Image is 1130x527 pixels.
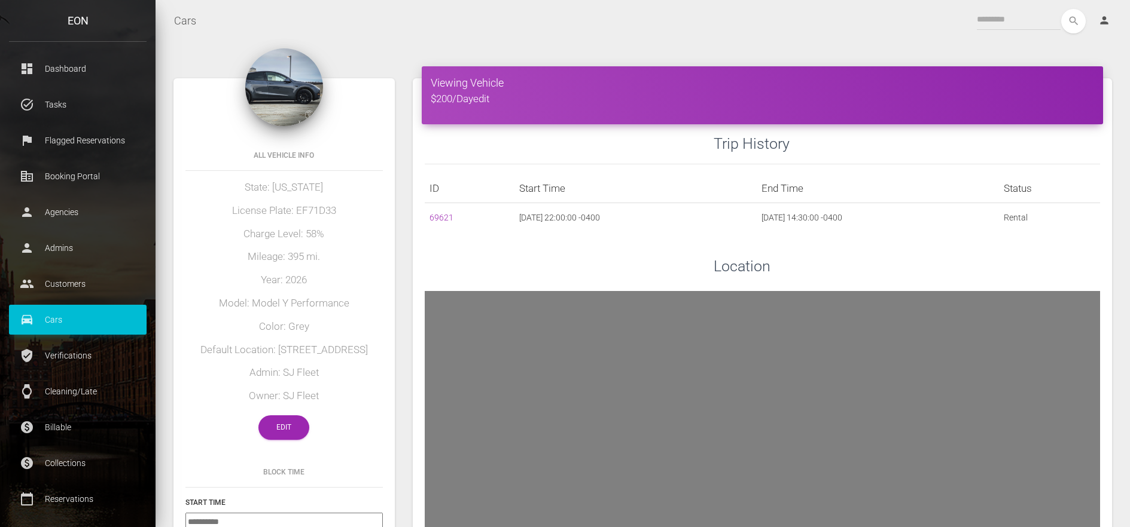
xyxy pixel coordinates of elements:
[18,167,138,185] p: Booking Portal
[185,389,383,403] h5: Owner: SJ Fleet
[185,467,383,477] h6: Block Time
[757,203,999,232] td: [DATE] 14:30:00 -0400
[18,347,138,364] p: Verifications
[185,343,383,357] h5: Default Location: [STREET_ADDRESS]
[999,174,1100,203] th: Status
[18,275,138,293] p: Customers
[514,203,757,232] td: [DATE] 22:00:00 -0400
[185,180,383,195] h5: State: [US_STATE]
[18,131,138,149] p: Flagged Reservations
[9,54,147,84] a: dashboard Dashboard
[18,60,138,78] p: Dashboard
[245,48,323,126] img: 251.png
[425,174,514,203] th: ID
[9,233,147,263] a: person Admins
[18,382,138,400] p: Cleaning/Late
[185,296,383,311] h5: Model: Model Y Performance
[9,412,147,442] a: paid Billable
[999,203,1100,232] td: Rental
[18,96,138,114] p: Tasks
[9,269,147,299] a: people Customers
[9,90,147,120] a: task_alt Tasks
[185,227,383,241] h5: Charge Level: 58%
[18,311,138,329] p: Cars
[185,273,383,287] h5: Year: 2026
[1098,14,1110,26] i: person
[1089,9,1121,33] a: person
[473,93,489,105] a: edit
[18,239,138,257] p: Admins
[757,174,999,203] th: End Time
[9,161,147,191] a: corporate_fare Booking Portal
[185,150,383,161] h6: All Vehicle Info
[714,256,1100,277] h3: Location
[9,484,147,514] a: calendar_today Reservations
[431,92,1094,106] h5: $200/Day
[185,497,383,508] h6: Start Time
[185,204,383,218] h5: License Plate: EF71D33
[185,366,383,380] h5: Admin: SJ Fleet
[18,418,138,436] p: Billable
[9,341,147,370] a: verified_user Verifications
[18,203,138,221] p: Agencies
[9,448,147,478] a: paid Collections
[185,320,383,334] h5: Color: Grey
[9,376,147,406] a: watch Cleaning/Late
[431,75,1094,90] h4: Viewing Vehicle
[9,197,147,227] a: person Agencies
[185,250,383,264] h5: Mileage: 395 mi.
[174,6,196,36] a: Cars
[18,454,138,472] p: Collections
[9,125,147,155] a: flag Flagged Reservations
[714,133,1100,154] h3: Trip History
[430,213,453,222] a: 69621
[1061,9,1086,33] button: search
[258,415,309,440] a: Edit
[18,490,138,508] p: Reservations
[514,174,757,203] th: Start Time
[9,305,147,335] a: drive_eta Cars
